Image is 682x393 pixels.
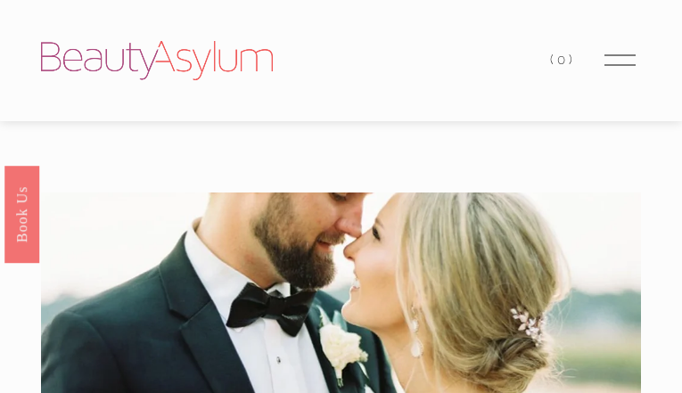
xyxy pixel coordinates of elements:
[569,52,576,68] span: )
[4,165,39,262] a: Book Us
[41,41,273,80] img: Beauty Asylum | Bridal Hair &amp; Makeup Charlotte &amp; Atlanta
[550,48,575,72] a: 0 items in cart
[557,52,569,68] span: 0
[550,52,557,68] span: (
